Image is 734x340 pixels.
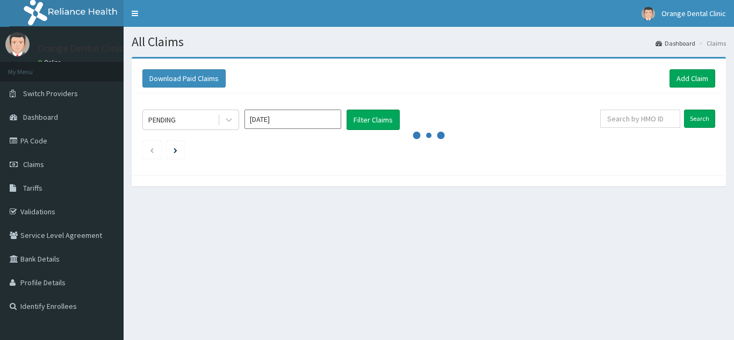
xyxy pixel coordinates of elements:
[684,110,715,128] input: Search
[413,119,445,151] svg: audio-loading
[642,7,655,20] img: User Image
[661,9,726,18] span: Orange Dental Clinic
[696,39,726,48] li: Claims
[23,112,58,122] span: Dashboard
[656,39,695,48] a: Dashboard
[244,110,341,129] input: Select Month and Year
[23,160,44,169] span: Claims
[347,110,400,130] button: Filter Claims
[174,145,177,155] a: Next page
[38,44,124,53] p: Orange Dental Clinic
[149,145,154,155] a: Previous page
[142,69,226,88] button: Download Paid Claims
[5,32,30,56] img: User Image
[132,35,726,49] h1: All Claims
[600,110,680,128] input: Search by HMO ID
[23,89,78,98] span: Switch Providers
[38,59,63,66] a: Online
[148,114,176,125] div: PENDING
[23,183,42,193] span: Tariffs
[670,69,715,88] a: Add Claim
